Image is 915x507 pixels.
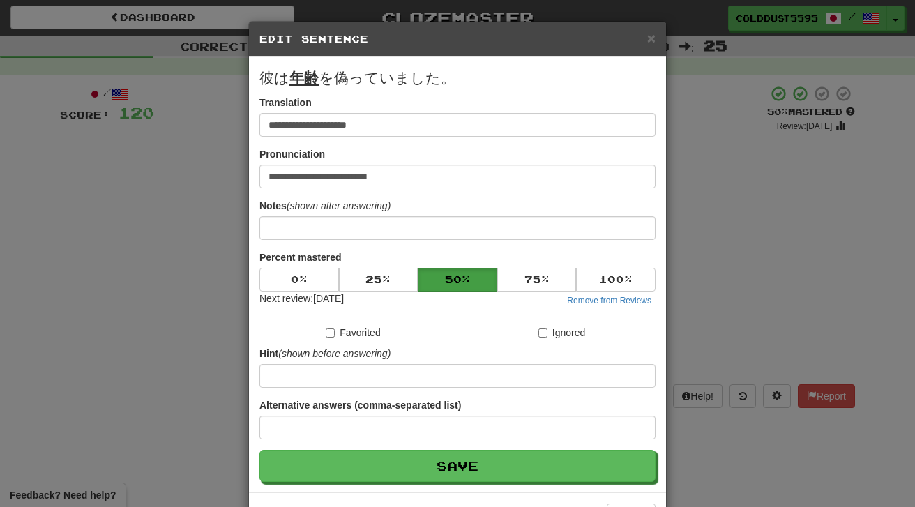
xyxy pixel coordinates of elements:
span: × [647,30,656,46]
button: Remove from Reviews [563,293,656,308]
label: Translation [259,96,312,109]
button: 50% [418,268,497,292]
label: Pronunciation [259,147,325,161]
label: Percent mastered [259,250,342,264]
label: Alternative answers (comma-separated list) [259,398,461,412]
u: 年齢 [289,70,319,86]
em: (shown before answering) [278,348,391,359]
input: Ignored [538,328,547,338]
h5: Edit Sentence [259,32,656,46]
p: 彼は を偽っていました。 [259,68,656,89]
label: Ignored [538,326,585,340]
label: Notes [259,199,391,213]
input: Favorited [326,328,335,338]
div: Next review: [DATE] [259,292,344,308]
em: (shown after answering) [287,200,391,211]
label: Hint [259,347,391,361]
button: 25% [339,268,418,292]
div: Percent mastered [259,268,656,292]
button: Close [647,31,656,45]
label: Favorited [326,326,380,340]
button: 100% [576,268,656,292]
button: Save [259,450,656,482]
button: 0% [259,268,339,292]
button: 75% [497,268,577,292]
